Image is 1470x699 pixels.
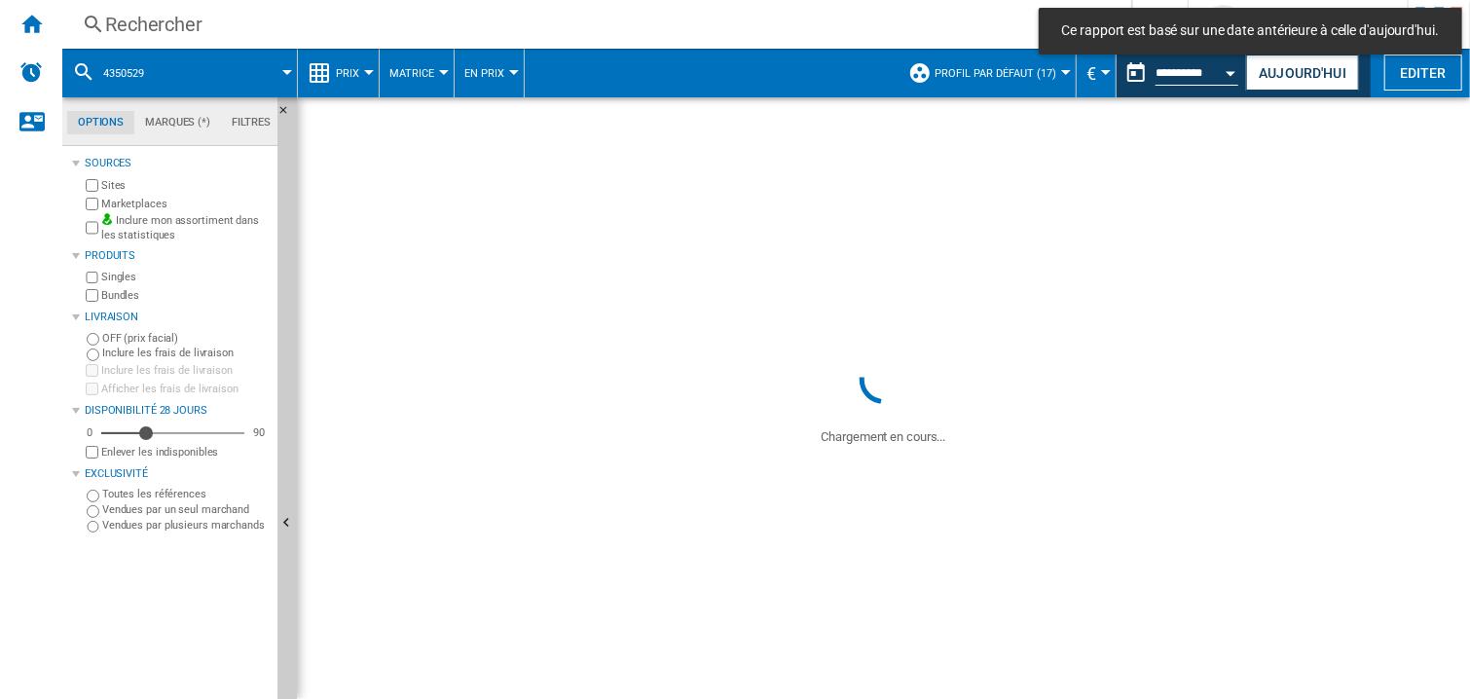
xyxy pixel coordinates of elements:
span: Matrice [389,67,434,80]
label: Inclure les frais de livraison [101,363,270,378]
input: Vendues par plusieurs marchands [87,521,99,533]
label: Bundles [101,288,270,303]
div: Sources [85,156,270,171]
label: Sites [101,178,270,193]
div: Produits [85,248,270,264]
button: md-calendar [1117,54,1156,92]
div: Ce rapport est basé sur une date antérieure à celle d'aujourd'hui. [1117,49,1242,97]
label: Vendues par un seul marchand [102,502,270,517]
button: Profil par défaut (17) [935,49,1066,97]
label: Inclure les frais de livraison [102,346,270,360]
label: Singles [101,270,270,284]
span: Ce rapport est basé sur une date antérieure à celle d'aujourd'hui. [1056,21,1445,41]
md-tab-item: Options [67,111,134,134]
input: Inclure mon assortiment dans les statistiques [86,216,98,240]
button: Matrice [389,49,444,97]
ng-transclude: Chargement en cours... [822,429,946,444]
input: Toutes les références [87,490,99,502]
button: Open calendar [1214,53,1249,88]
span: Profil par défaut (17) [935,67,1056,80]
div: Prix [308,49,369,97]
button: En Prix [464,49,514,97]
div: 90 [248,425,270,440]
div: Rechercher [105,11,1081,38]
label: Afficher les frais de livraison [101,382,270,396]
span: Prix [336,67,359,80]
div: Exclusivité [85,466,270,482]
span: € [1086,63,1096,84]
div: Disponibilité 28 Jours [85,403,270,419]
button: Editer [1384,55,1462,91]
md-tab-item: Filtres [221,111,281,134]
div: Profil par défaut (17) [908,49,1066,97]
input: Afficher les frais de livraison [86,446,98,459]
md-menu: Currency [1077,49,1117,97]
span: En Prix [464,67,504,80]
input: Inclure les frais de livraison [86,364,98,377]
img: alerts-logo.svg [19,60,43,84]
span: 4350529 [103,67,144,80]
input: OFF (prix facial) [87,333,99,346]
div: 4350529 [72,49,287,97]
label: Marketplaces [101,197,270,211]
md-slider: Disponibilité [101,423,244,443]
button: € [1086,49,1106,97]
label: Inclure mon assortiment dans les statistiques [101,213,270,243]
input: Inclure les frais de livraison [87,349,99,361]
img: mysite-bg-18x18.png [101,213,113,225]
label: Toutes les références [102,487,270,501]
button: Aujourd'hui [1246,55,1359,91]
button: Masquer [277,97,301,132]
input: Marketplaces [86,198,98,210]
button: 4350529 [103,49,164,97]
button: Prix [336,49,369,97]
input: Singles [86,272,98,284]
label: Vendues par plusieurs marchands [102,518,270,533]
input: Afficher les frais de livraison [86,383,98,395]
input: Vendues par un seul marchand [87,505,99,518]
div: Livraison [85,310,270,325]
div: 0 [82,425,97,440]
md-tab-item: Marques (*) [134,111,221,134]
input: Sites [86,179,98,192]
input: Bundles [86,289,98,302]
label: Enlever les indisponibles [101,445,270,460]
label: OFF (prix facial) [102,331,270,346]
